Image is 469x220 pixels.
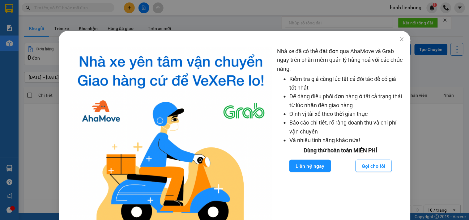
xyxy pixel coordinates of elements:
button: Gọi cho tôi [356,160,392,172]
span: close [399,37,404,42]
div: Dùng thử hoàn toàn MIỄN PHÍ [277,146,404,155]
li: Dễ dàng điều phối đơn hàng ở tất cả trạng thái từ lúc nhận đến giao hàng [289,92,404,110]
span: Liên hệ ngay [296,162,324,170]
li: Và nhiều tính năng khác nữa! [289,136,404,145]
li: Báo cáo chi tiết, rõ ràng doanh thu và chi phí vận chuyển [289,118,404,136]
button: Liên hệ ngay [289,160,331,172]
button: Close [393,31,410,48]
li: Kiểm tra giá cùng lúc tất cả đối tác để có giá tốt nhất [289,75,404,92]
span: Gọi cho tôi [362,162,386,170]
li: Định vị tài xế theo thời gian thực [289,110,404,118]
